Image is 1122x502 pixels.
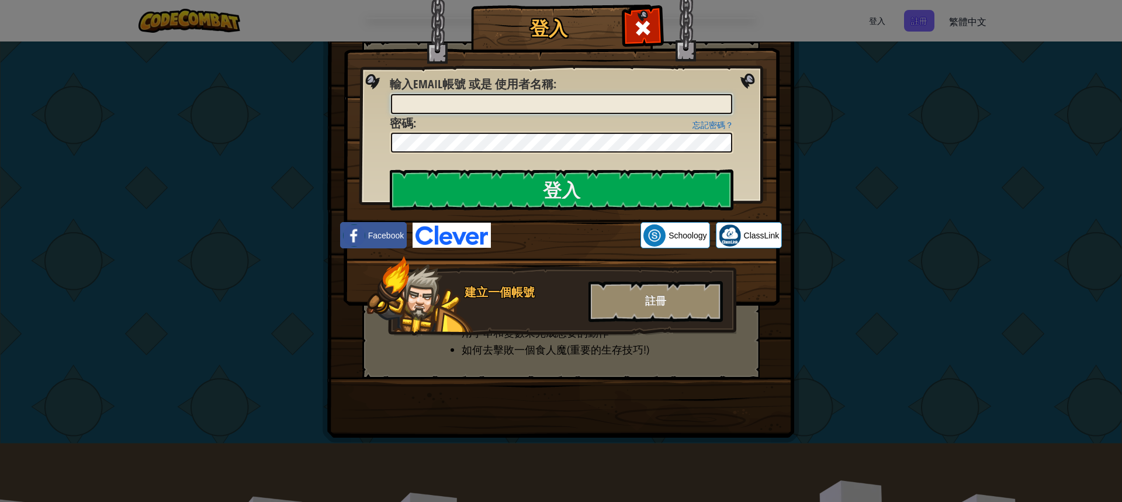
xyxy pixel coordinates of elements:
[368,230,404,241] span: Facebook
[643,224,666,247] img: schoology.png
[474,18,623,39] h1: 登入
[719,224,741,247] img: classlink-logo-small.png
[744,230,780,241] span: ClassLink
[390,169,733,210] input: 登入
[413,223,491,248] img: clever-logo-blue.png
[669,230,707,241] span: Schoology
[390,115,413,131] span: 密碼
[390,76,553,92] span: 輸入Email帳號 或是 使用者名稱
[692,120,733,130] a: 忘記密碼？
[491,223,640,248] iframe: 「使用 Google 帳戶登入」按鈕
[343,224,365,247] img: facebook_small.png
[390,115,416,132] label: :
[588,281,723,322] div: 註冊
[465,284,581,301] div: 建立一個帳號
[390,76,556,93] label: :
